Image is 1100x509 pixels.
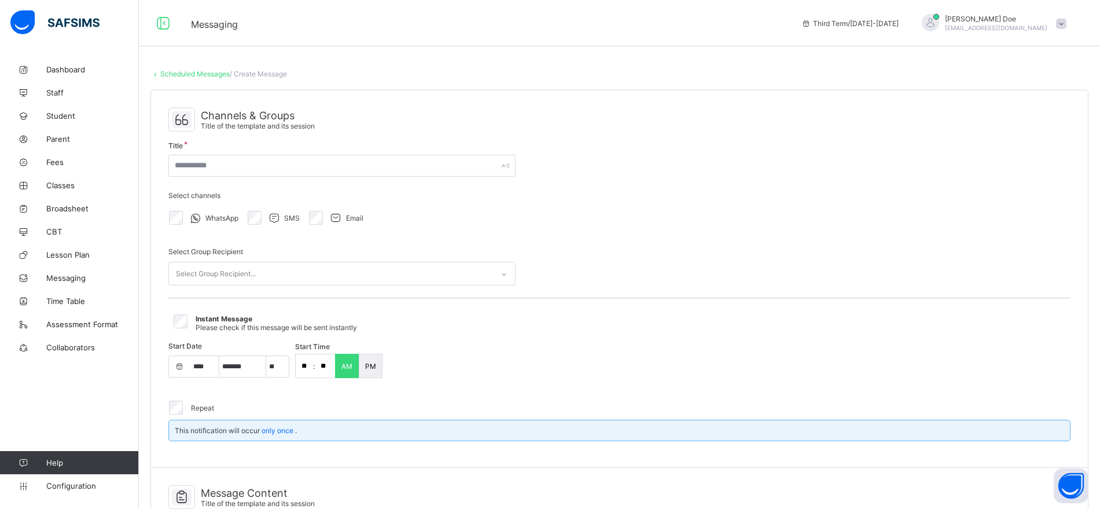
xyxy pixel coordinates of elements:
[46,65,139,74] span: Dashboard
[175,426,297,435] span: This notification will occur .
[46,343,139,352] span: Collaborators
[10,10,100,35] img: safsims
[46,227,139,236] span: CBT
[230,69,287,78] span: / Create Message
[46,296,139,306] span: Time Table
[801,19,899,28] span: session/term information
[910,14,1072,33] div: JohnDoe
[46,458,138,467] span: Help
[191,404,214,412] label: Repeat
[365,362,376,371] p: PM
[284,214,300,222] span: SMS
[201,109,315,122] span: Channels & Groups
[191,19,238,30] span: Messaging
[168,141,183,150] span: Title
[262,426,293,435] span: only once
[46,481,138,490] span: Configuration
[341,362,352,371] p: AM
[46,158,139,167] span: Fees
[160,69,230,78] a: Scheduled Messages
[346,214,363,222] span: Email
[46,204,139,213] span: Broadsheet
[168,342,202,350] span: Start Date
[46,181,139,190] span: Classes
[1054,468,1088,503] button: Open asap
[196,323,357,332] span: Please check if this message will be sent instantly
[201,499,315,508] span: Title of the template and its session
[295,342,330,351] span: Start time
[176,263,256,285] div: Select Group Recipient...
[196,314,252,323] span: Instant Message
[46,111,139,120] span: Student
[945,14,1047,23] span: [PERSON_NAME] Doe
[168,247,243,256] span: Select Group Recipient
[46,273,139,283] span: Messaging
[46,88,139,97] span: Staff
[201,487,315,499] span: Message Content
[46,320,139,329] span: Assessment Format
[201,122,315,130] span: Title of the template and its session
[168,191,220,200] span: Select channels
[945,24,1047,31] span: [EMAIL_ADDRESS][DOMAIN_NAME]
[46,134,139,144] span: Parent
[46,250,139,259] span: Lesson Plan
[313,362,315,371] p: :
[205,214,238,222] span: WhatsApp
